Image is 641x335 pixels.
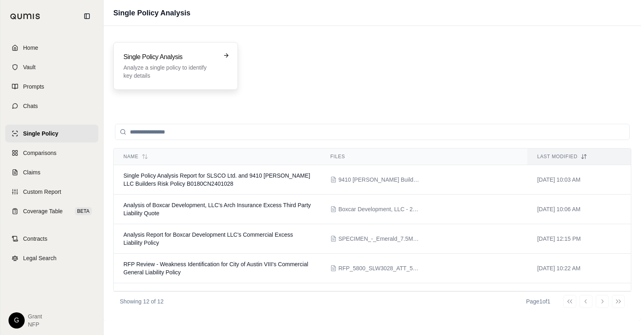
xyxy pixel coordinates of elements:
[10,13,40,19] img: Qumis Logo
[526,297,550,305] div: Page 1 of 1
[5,202,98,220] a: Coverage TableBETA
[338,264,419,272] span: RFP_5800_SLW3028_ATT_5_v1.pdf
[23,83,44,91] span: Prompts
[5,39,98,57] a: Home
[320,148,527,165] th: Files
[28,320,42,329] span: NFP
[123,290,305,305] span: Workers' Compensation Policy Coverage Enhancement Analysis for City of Austin
[5,249,98,267] a: Legal Search
[28,312,42,320] span: Grant
[123,64,216,80] p: Analyze a single policy to identify key details
[123,202,311,216] span: Analysis of Boxcar Development, LLC's Arch Insurance Excess Third Party Liability Quote
[23,129,58,138] span: Single Policy
[5,58,98,76] a: Vault
[23,188,61,196] span: Custom Report
[23,102,38,110] span: Chats
[113,7,190,19] h1: Single Policy Analysis
[5,97,98,115] a: Chats
[23,149,56,157] span: Comparisons
[75,207,92,215] span: BETA
[123,52,216,62] h3: Single Policy Analysis
[527,283,631,313] td: [DATE] 08:51 AM
[123,231,293,246] span: Analysis Report for Boxcar Development LLC's Commercial Excess Liability Policy
[5,78,98,95] a: Prompts
[5,163,98,181] a: Claims
[120,297,163,305] p: Showing 12 of 12
[123,153,311,160] div: Name
[338,235,419,243] span: SPECIMEN_-_Emerald_7.5M_po_15M_xs_10M.pdf
[5,144,98,162] a: Comparisons
[527,254,631,283] td: [DATE] 10:22 AM
[23,168,40,176] span: Claims
[527,224,631,254] td: [DATE] 12:15 PM
[23,235,47,243] span: Contracts
[537,153,621,160] div: Last modified
[81,10,93,23] button: Collapse sidebar
[23,207,63,215] span: Coverage Table
[338,205,419,213] span: Boxcar Development, LLC - 2025 12.5M po 25M xs 25M Quote.pdf
[123,261,308,276] span: RFP Review - Weakness Identification for City of Austin VIII's Commercial General Liability Policy
[23,44,38,52] span: Home
[5,125,98,142] a: Single Policy
[527,165,631,195] td: [DATE] 10:03 AM
[23,254,57,262] span: Legal Search
[8,312,25,329] div: G
[5,183,98,201] a: Custom Report
[23,63,36,71] span: Vault
[338,176,419,184] span: 9410 Hough Builders Risk CN2401028 - Signed IGI.pdf
[123,172,310,187] span: Single Policy Analysis Report for SLSCO Ltd. and 9410 Hough LLC Builders Risk Policy B0180CN2401028
[5,230,98,248] a: Contracts
[527,195,631,224] td: [DATE] 10:06 AM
